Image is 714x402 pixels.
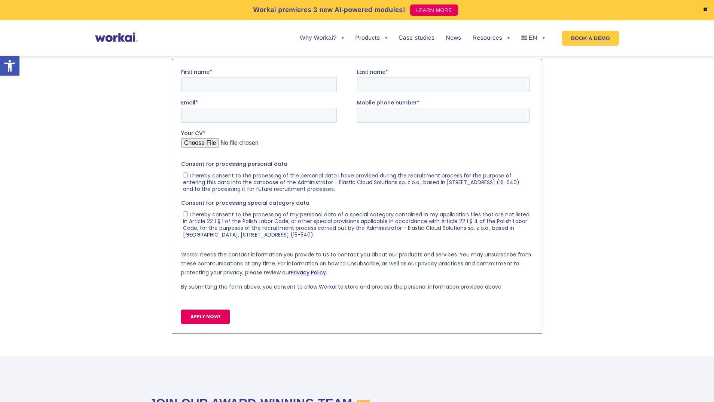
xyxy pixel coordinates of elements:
[181,68,533,331] iframe: Form 0
[399,35,434,41] a: Case studies
[562,31,619,46] a: BOOK A DEMO
[473,35,510,41] a: Resources
[703,7,708,13] a: ✖
[410,4,458,16] a: LEARN MORE
[446,35,461,41] a: News
[253,5,405,15] p: Workai premieres 3 new AI-powered modules!
[300,35,344,41] a: Why Workai?
[355,35,387,41] a: Products
[529,35,537,41] span: EN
